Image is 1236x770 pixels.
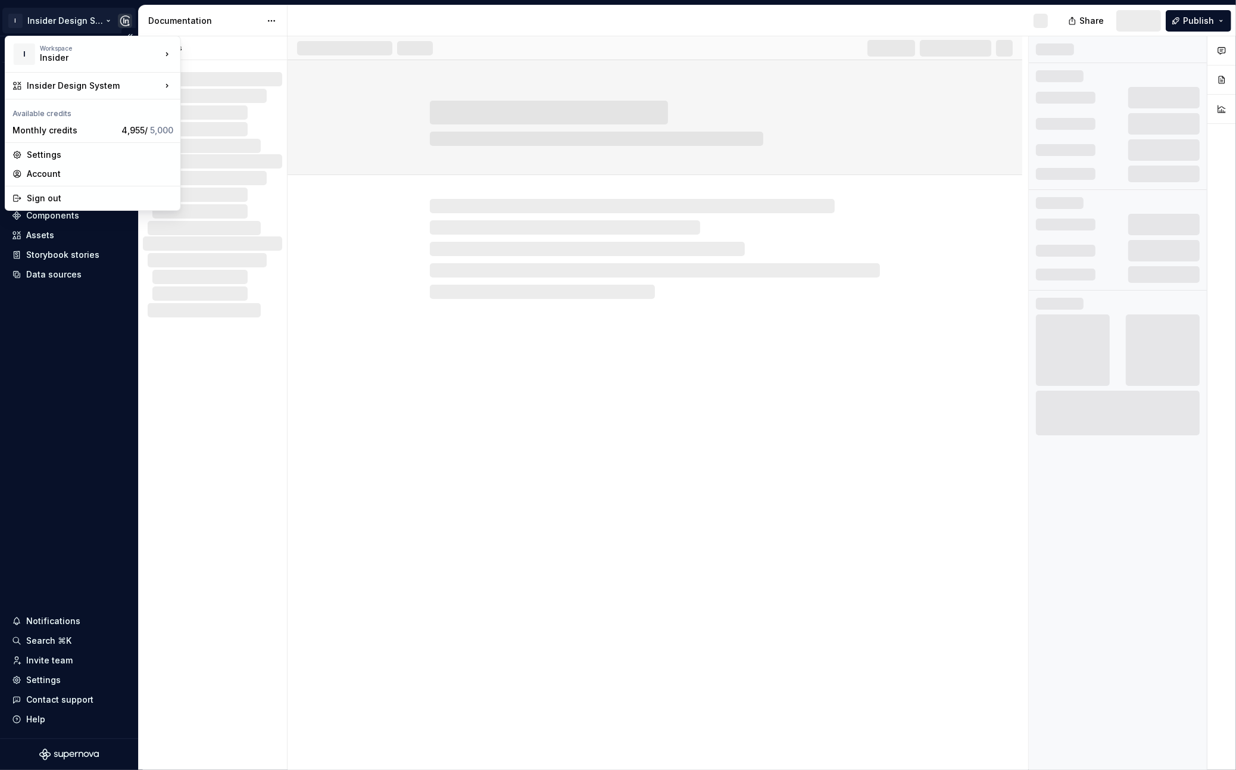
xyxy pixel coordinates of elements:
[40,45,161,52] div: Workspace
[150,125,173,135] span: 5,000
[8,102,178,121] div: Available credits
[27,192,173,204] div: Sign out
[121,125,173,135] span: 4,955 /
[27,168,173,180] div: Account
[13,124,117,136] div: Monthly credits
[40,52,141,64] div: Insider
[14,43,35,65] div: I
[27,149,173,161] div: Settings
[27,80,161,92] div: Insider Design System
